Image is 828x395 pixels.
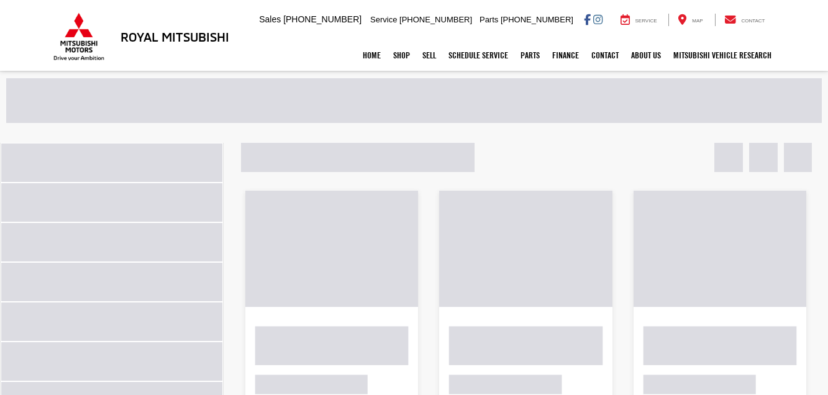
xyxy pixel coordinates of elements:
[668,14,712,26] a: Map
[121,30,229,43] h3: Royal Mitsubishi
[625,40,667,71] a: About Us
[741,18,765,24] span: Contact
[259,14,281,24] span: Sales
[692,18,703,24] span: Map
[585,40,625,71] a: Contact
[357,40,387,71] a: Home
[593,14,603,24] a: Instagram: Click to visit our Instagram page
[399,15,472,24] span: [PHONE_NUMBER]
[667,40,778,71] a: Mitsubishi Vehicle Research
[387,40,416,71] a: Shop
[715,14,775,26] a: Contact
[283,14,362,24] span: [PHONE_NUMBER]
[480,15,498,24] span: Parts
[546,40,585,71] a: Finance
[501,15,573,24] span: [PHONE_NUMBER]
[51,12,107,61] img: Mitsubishi
[514,40,546,71] a: Parts: Opens in a new tab
[635,18,657,24] span: Service
[611,14,666,26] a: Service
[416,40,442,71] a: Sell
[442,40,514,71] a: Schedule Service: Opens in a new tab
[584,14,591,24] a: Facebook: Click to visit our Facebook page
[370,15,397,24] span: Service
